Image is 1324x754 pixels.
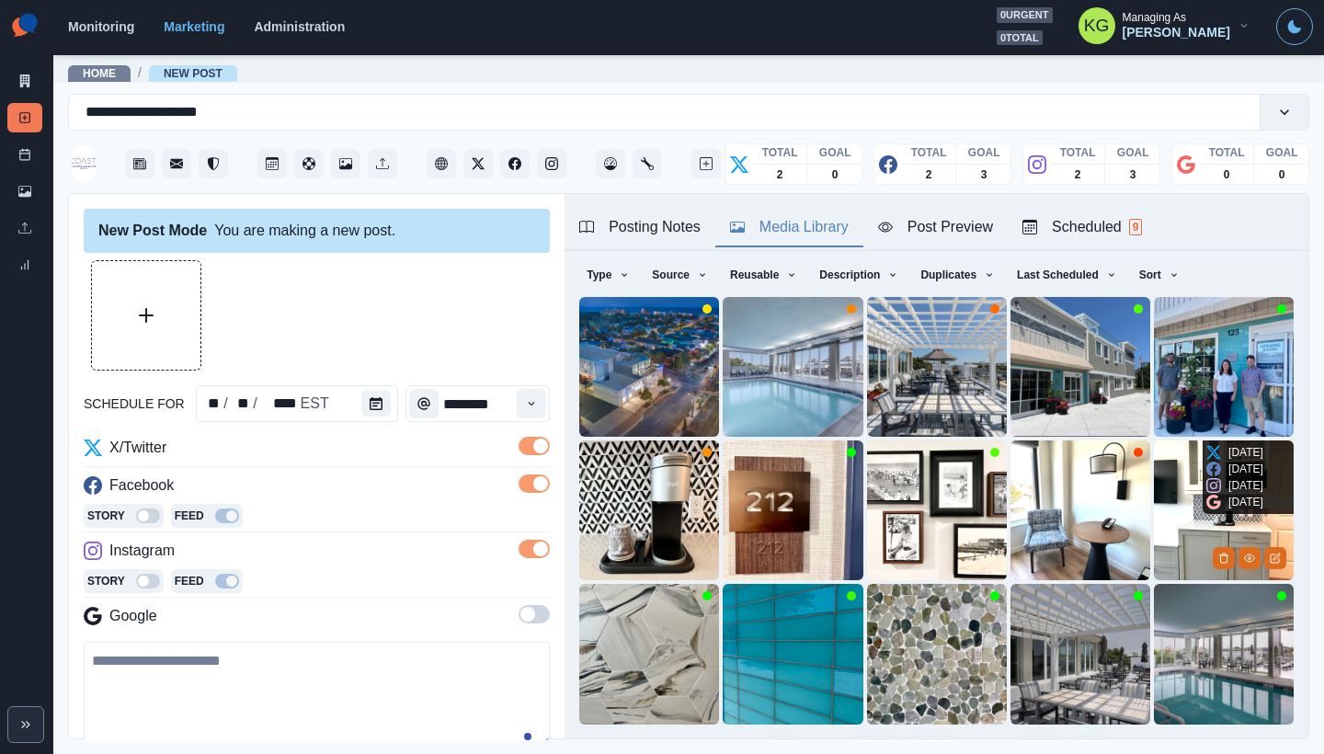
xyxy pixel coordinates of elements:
div: Media Library [730,216,849,238]
button: Type [579,260,637,290]
button: Instagram [537,149,566,178]
div: schedule for [259,393,299,415]
div: / [251,393,258,415]
p: TOTAL [1060,144,1096,161]
label: schedule for [84,394,185,414]
img: b115rmrd0lw70swvovgj [867,440,1007,580]
p: 0 [1279,166,1285,183]
img: tcszoyz7cfhdxmcsmoay [1154,584,1294,724]
button: Time [409,389,439,418]
button: Media Library [331,149,360,178]
button: Twitter [463,149,493,178]
div: Managing As [1123,11,1186,24]
img: rpxsppqvxh1ege0cnyau [723,584,862,724]
button: Expand [7,706,44,743]
a: Monitoring [68,19,134,34]
button: Delete Media [1213,547,1235,569]
p: [DATE] [1228,461,1263,477]
img: t2sa7ruldpk0i1i3jfkc [1010,440,1150,580]
a: New Post [164,67,223,80]
p: 2 [926,166,932,183]
button: Duplicates [913,260,1002,290]
p: GOAL [968,144,1000,161]
button: Uploads [368,149,397,178]
div: schedule for [200,393,223,415]
input: Select Time [405,385,550,422]
button: Source [645,260,715,290]
button: Description [812,260,906,290]
p: [DATE] [1228,444,1263,461]
button: Toggle Mode [1276,8,1313,45]
img: fdmqdv5ohpk0el1mjndq [1010,297,1150,437]
img: fnnrbltxyz4xmszsksdv [579,440,719,580]
div: You are making a new post. [84,209,550,253]
img: olf0hzfymasxnojy2lim [723,297,862,437]
button: Managing As[PERSON_NAME] [1064,7,1265,44]
p: Facebook [109,474,174,497]
button: Dashboard [596,149,625,178]
div: New Post Mode [98,220,207,242]
div: Time [405,385,550,422]
p: GOAL [819,144,851,161]
img: wm6lkwsnqqdp3tkdv0ni [579,584,719,724]
p: 3 [1130,166,1136,183]
a: Home [83,67,116,80]
p: [DATE] [1228,477,1263,494]
a: Marketing [164,19,224,34]
a: Messages [162,149,191,178]
div: schedule for [230,393,252,415]
button: View Media [1238,547,1261,569]
div: Date [200,393,331,415]
p: 0 [1224,166,1230,183]
a: Content Pool [294,149,324,178]
img: doorwfvymfbwhsardlc7 [867,297,1007,437]
p: [DATE] [1228,494,1263,510]
div: Post Preview [878,216,993,238]
div: [PERSON_NAME] [1123,25,1230,40]
a: Uploads [7,213,42,243]
img: vxtmuibcxedik4oakriy [579,297,719,437]
p: TOTAL [1209,144,1245,161]
a: Media Library [7,177,42,206]
p: 2 [777,166,783,183]
button: Upload Media [92,261,200,370]
p: X/Twitter [109,437,166,459]
nav: breadcrumb [68,63,237,83]
span: 0 urgent [997,7,1053,23]
button: Sort [1132,260,1187,290]
img: jov8rhwthswy191mcptr [1154,297,1294,437]
div: Scheduled [1022,216,1142,238]
p: 3 [981,166,987,183]
button: Time [517,389,546,418]
button: Post Schedule [257,149,287,178]
span: 0 total [997,30,1043,46]
button: Last Scheduled [1010,260,1124,290]
div: / [222,393,229,415]
a: Administration [254,19,345,34]
a: Post Schedule [7,140,42,169]
p: 2 [1075,166,1081,183]
a: New Post [7,103,42,132]
p: Feed [175,573,204,589]
button: Stream [125,149,154,178]
div: schedule for [196,385,398,422]
button: schedule for [361,391,391,417]
button: Client Website [427,149,456,178]
p: GOAL [1117,144,1149,161]
div: Katrina Gallardo [1084,4,1110,48]
button: Facebook [500,149,530,178]
a: Reviews [199,149,228,178]
div: schedule for [299,393,331,415]
button: Administration [633,149,662,178]
button: Create New Post [691,149,721,178]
